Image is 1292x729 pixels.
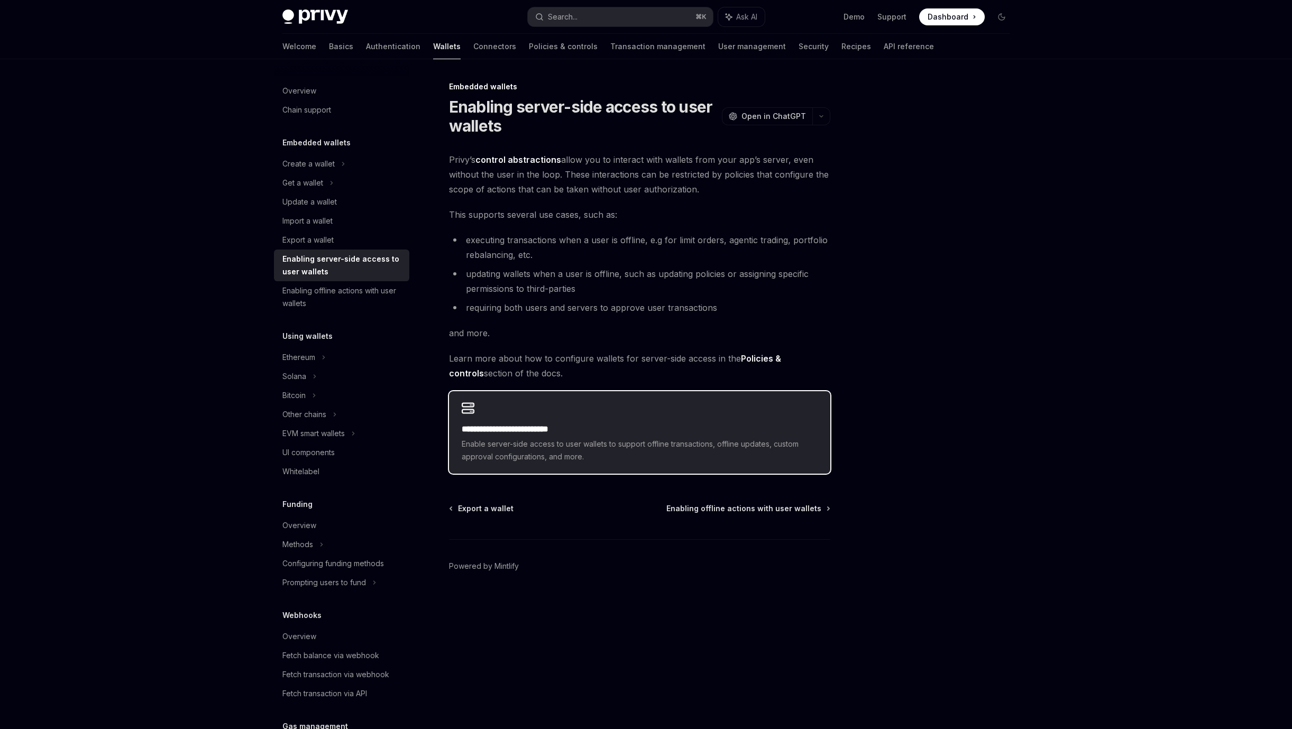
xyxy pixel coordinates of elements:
[473,34,516,59] a: Connectors
[449,266,830,296] li: updating wallets when a user is offline, such as updating policies or assigning specific permissi...
[449,233,830,262] li: executing transactions when a user is offline, e.g for limit orders, agentic trading, portfolio r...
[282,519,316,532] div: Overview
[799,34,829,59] a: Security
[282,10,348,24] img: dark logo
[449,351,830,381] span: Learn more about how to configure wallets for server-side access in the section of the docs.
[449,81,830,92] div: Embedded wallets
[282,196,337,208] div: Update a wallet
[462,438,818,463] span: Enable server-side access to user wallets to support offline transactions, offline updates, custo...
[282,85,316,97] div: Overview
[841,34,871,59] a: Recipes
[282,576,366,589] div: Prompting users to fund
[458,503,514,514] span: Export a wallet
[274,627,409,646] a: Overview
[475,154,561,165] a: control abstractions
[449,207,830,222] span: This supports several use cases, such as:
[282,687,367,700] div: Fetch transaction via API
[844,12,865,22] a: Demo
[610,34,705,59] a: Transaction management
[919,8,985,25] a: Dashboard
[274,281,409,313] a: Enabling offline actions with user wallets
[274,443,409,462] a: UI components
[282,351,315,364] div: Ethereum
[282,649,379,662] div: Fetch balance via webhook
[366,34,420,59] a: Authentication
[718,7,765,26] button: Ask AI
[274,684,409,703] a: Fetch transaction via API
[282,136,351,149] h5: Embedded wallets
[282,330,333,343] h5: Using wallets
[449,326,830,340] span: and more.
[877,12,906,22] a: Support
[282,215,333,227] div: Import a wallet
[718,34,786,59] a: User management
[274,81,409,100] a: Overview
[282,284,403,310] div: Enabling offline actions with user wallets
[450,503,514,514] a: Export a wallet
[928,12,968,22] span: Dashboard
[274,100,409,119] a: Chain support
[282,34,316,59] a: Welcome
[282,446,335,459] div: UI components
[282,668,389,681] div: Fetch transaction via webhook
[282,177,323,189] div: Get a wallet
[666,503,821,514] span: Enabling offline actions with user wallets
[282,498,313,511] h5: Funding
[274,250,409,281] a: Enabling server-side access to user wallets
[736,12,757,22] span: Ask AI
[274,211,409,230] a: Import a wallet
[274,665,409,684] a: Fetch transaction via webhook
[528,7,713,26] button: Search...⌘K
[282,253,403,278] div: Enabling server-side access to user wallets
[274,462,409,481] a: Whitelabel
[282,370,306,383] div: Solana
[449,152,830,197] span: Privy’s allow you to interact with wallets from your app’s server, even without the user in the l...
[695,13,707,21] span: ⌘ K
[449,300,830,315] li: requiring both users and servers to approve user transactions
[884,34,934,59] a: API reference
[282,408,326,421] div: Other chains
[449,561,519,571] a: Powered by Mintlify
[274,230,409,250] a: Export a wallet
[433,34,461,59] a: Wallets
[449,97,718,135] h1: Enabling server-side access to user wallets
[282,557,384,570] div: Configuring funding methods
[274,516,409,535] a: Overview
[274,646,409,665] a: Fetch balance via webhook
[548,11,578,23] div: Search...
[282,104,331,116] div: Chain support
[282,538,313,551] div: Methods
[282,389,306,402] div: Bitcoin
[666,503,829,514] a: Enabling offline actions with user wallets
[282,630,316,643] div: Overview
[741,111,806,122] span: Open in ChatGPT
[329,34,353,59] a: Basics
[993,8,1010,25] button: Toggle dark mode
[274,554,409,573] a: Configuring funding methods
[282,158,335,170] div: Create a wallet
[529,34,598,59] a: Policies & controls
[282,427,345,440] div: EVM smart wallets
[282,234,334,246] div: Export a wallet
[274,192,409,211] a: Update a wallet
[282,465,319,478] div: Whitelabel
[282,609,322,622] h5: Webhooks
[722,107,812,125] button: Open in ChatGPT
